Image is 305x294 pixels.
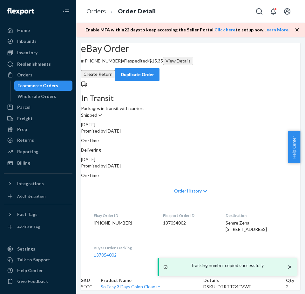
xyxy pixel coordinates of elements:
[101,284,160,289] a: So Easy 3 Days Colon Cleanse
[81,156,300,163] div: [DATE]
[85,27,289,33] p: Enable MFA within 22 days to keep accessing the Seller Portal. to setup now. .
[81,112,300,118] p: Shipped
[191,262,264,269] p: Tracking number copied successfully
[163,213,215,218] dt: Flexport Order ID
[287,264,293,270] svg: close toast
[17,115,33,122] div: Freight
[203,277,286,284] th: Details
[4,265,72,276] a: Help Center
[81,128,300,134] p: Promised by [DATE]
[81,94,300,112] div: Packages in transit with carriers
[226,213,288,218] dt: Destination
[81,163,300,169] p: Promised by [DATE]
[4,36,72,46] a: Inbounds
[166,58,191,64] div: View Details
[4,147,72,157] a: Reporting
[286,277,300,284] th: Qty
[81,147,300,153] p: Delivering
[4,70,72,80] a: Orders
[17,49,37,56] div: Inventory
[17,38,37,44] div: Inbounds
[14,81,73,91] a: Ecommerce Orders
[4,59,72,69] a: Replenishments
[214,27,235,32] a: Click here
[4,135,72,145] a: Returns
[120,71,154,78] div: Duplicate Order
[17,160,30,166] div: Billing
[118,8,156,15] a: Order Detail
[286,284,300,290] td: 2
[81,277,101,284] th: SKU
[203,284,286,290] div: DSKU: DTRTTG4EVWE
[4,255,72,265] a: Talk to Support
[81,43,300,54] h2: eBay Order
[4,191,72,201] a: Add Integration
[101,277,203,284] th: Product Name
[14,91,73,101] a: Wholesale Orders
[81,2,161,21] ol: breadcrumbs
[17,180,44,187] div: Integrations
[17,257,50,263] div: Talk to Support
[4,179,72,189] button: Integrations
[267,5,280,18] button: Open notifications
[253,5,266,18] button: Open Search Box
[17,126,27,133] div: Prep
[17,137,34,143] div: Returns
[4,124,72,134] a: Prep
[163,57,193,65] button: View Details
[17,224,40,230] div: Add Fast Tag
[4,114,72,124] a: Freight
[17,267,43,274] div: Help Center
[17,278,48,284] div: Give Feedback
[4,244,72,254] a: Settings
[17,148,38,155] div: Reporting
[17,246,35,252] div: Settings
[81,57,300,65] p: # [PHONE_NUMBER] / $15.35
[86,8,106,15] a: Orders
[122,58,124,63] span: •
[17,61,51,67] div: Replenishments
[17,82,58,89] div: Ecommerce Orders
[94,245,153,251] dt: Buyer Order Tracking
[288,131,300,163] button: Help Center
[4,276,72,286] button: Give Feedback
[7,8,34,15] img: Flexport logo
[264,27,288,32] a: Learn More
[17,211,37,218] div: Fast Tags
[174,188,202,194] span: Order History
[81,94,300,102] h3: In Transit
[81,137,300,144] p: On-Time
[281,5,294,18] button: Open account menu
[124,58,148,63] span: Flexpedited
[4,222,72,232] a: Add Fast Tag
[94,220,153,226] dd: [PHONE_NUMBER]
[94,213,153,218] dt: Ebay Order ID
[17,104,30,110] div: Parcel
[17,27,30,34] div: Home
[4,25,72,36] a: Home
[81,284,101,290] td: SECC
[81,121,300,128] div: [DATE]
[226,220,267,232] span: Semre Zena [STREET_ADDRESS]
[4,209,72,219] button: Fast Tags
[115,68,159,81] button: Duplicate Order
[17,93,56,100] div: Wholesale Orders
[81,172,300,179] p: On-Time
[4,48,72,58] a: Inventory
[163,220,215,226] dd: 137054002
[4,158,72,168] a: Billing
[81,70,115,78] button: Create Return
[17,72,32,78] div: Orders
[4,102,72,112] a: Parcel
[94,252,117,258] a: 137054002
[17,193,45,199] div: Add Integration
[60,5,72,18] button: Close Navigation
